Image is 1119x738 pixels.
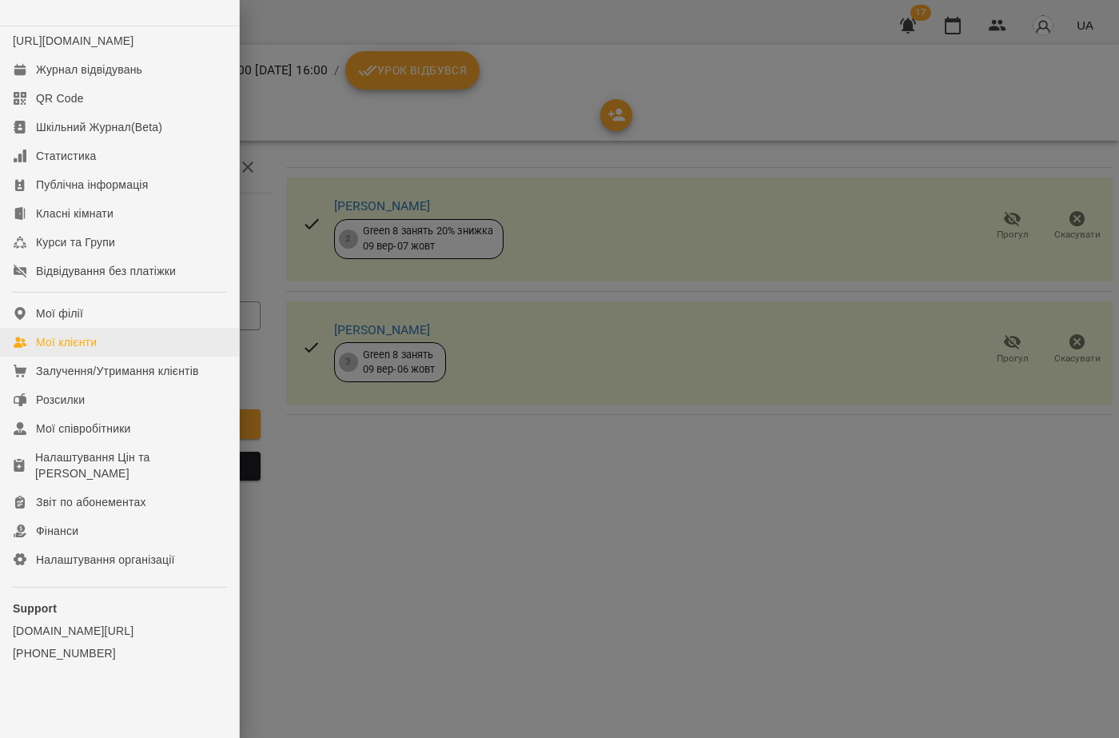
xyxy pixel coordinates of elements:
div: Звіт по абонементах [36,494,146,510]
div: QR Code [36,90,84,106]
div: Публічна інформація [36,177,148,193]
div: Мої клієнти [36,334,97,350]
div: Класні кімнати [36,205,113,221]
a: [URL][DOMAIN_NAME] [13,34,133,47]
div: Журнал відвідувань [36,62,142,78]
div: Розсилки [36,392,85,408]
p: Support [13,600,226,616]
div: Статистика [36,148,97,164]
div: Відвідування без платіжки [36,263,176,279]
div: Курси та Групи [36,234,115,250]
div: Мої філії [36,305,83,321]
div: Шкільний Журнал(Beta) [36,119,162,135]
div: Налаштування організації [36,552,175,568]
div: Залучення/Утримання клієнтів [36,363,199,379]
div: Фінанси [36,523,78,539]
div: Налаштування Цін та [PERSON_NAME] [35,449,226,481]
a: [PHONE_NUMBER] [13,645,226,661]
div: Мої співробітники [36,421,131,437]
a: [DOMAIN_NAME][URL] [13,623,226,639]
